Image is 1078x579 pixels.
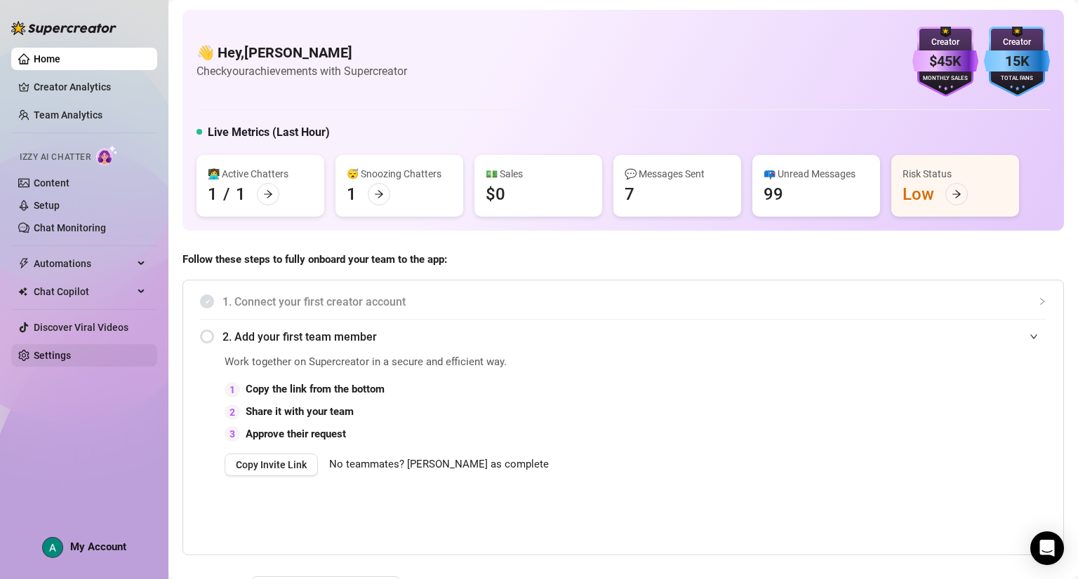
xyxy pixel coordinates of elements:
[246,383,385,395] strong: Copy the link from the bottom
[912,50,978,72] div: $45K
[34,322,128,333] a: Discover Viral Videos
[347,166,452,182] div: 😴 Snoozing Chatters
[34,200,60,211] a: Setup
[18,258,29,269] span: thunderbolt
[208,124,330,141] h5: Live Metrics (Last Hour)
[984,36,1050,49] div: Creator
[34,53,60,64] a: Home
[225,454,318,476] button: Copy Invite Link
[225,404,240,420] div: 2
[208,183,218,205] div: 1
[984,27,1050,97] img: blue-badge-DgoSNQY1.svg
[222,328,1046,346] span: 2. Add your first team member
[347,183,357,205] div: 1
[200,320,1046,354] div: 2. Add your first team member
[197,62,407,80] article: Check your achievements with Supercreator
[766,354,1046,533] iframe: Adding Team Members
[182,253,447,266] strong: Follow these steps to fully onboard your team to the app:
[1030,531,1064,565] div: Open Intercom Messenger
[246,405,354,418] strong: Share it with your team
[96,145,118,165] img: AI Chatter
[263,189,273,199] span: arrow-right
[912,36,978,49] div: Creator
[912,74,978,83] div: Monthly Sales
[208,166,313,182] div: 👩‍💻 Active Chatters
[70,540,126,553] span: My Account
[952,189,961,199] span: arrow-right
[984,74,1050,83] div: Total Fans
[236,459,307,470] span: Copy Invite Link
[222,293,1046,311] span: 1. Connect your first creator account
[34,350,71,361] a: Settings
[225,426,240,442] div: 3
[1030,332,1038,341] span: expanded
[43,538,62,557] img: AAcHTtfaATdZk07NktoDMoyU6W3_H6hDdAHY3bvxdcnqJowSgA=s96-c
[984,50,1050,72] div: 15K
[34,222,106,233] a: Chat Monitoring
[486,183,505,205] div: $0
[329,456,549,473] span: No teammates? [PERSON_NAME] as complete
[200,285,1046,319] div: 1. Connect your first creator account
[34,109,102,121] a: Team Analytics
[246,428,346,440] strong: Approve their request
[34,177,69,189] a: Content
[34,252,133,275] span: Automations
[764,183,783,205] div: 99
[912,27,978,97] img: purple-badge-B9DA21FR.svg
[374,189,384,199] span: arrow-right
[903,166,1008,182] div: Risk Status
[11,21,117,35] img: logo-BBDzfeDw.svg
[18,287,27,297] img: Chat Copilot
[34,76,146,98] a: Creator Analytics
[34,280,133,303] span: Chat Copilot
[236,183,246,205] div: 1
[625,183,634,205] div: 7
[225,354,731,371] span: Work together on Supercreator in a secure and efficient way.
[197,43,407,62] h4: 👋 Hey, [PERSON_NAME]
[1038,297,1046,306] span: collapsed
[764,166,869,182] div: 📪 Unread Messages
[20,151,91,164] span: Izzy AI Chatter
[225,382,240,397] div: 1
[625,166,730,182] div: 💬 Messages Sent
[486,166,591,182] div: 💵 Sales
